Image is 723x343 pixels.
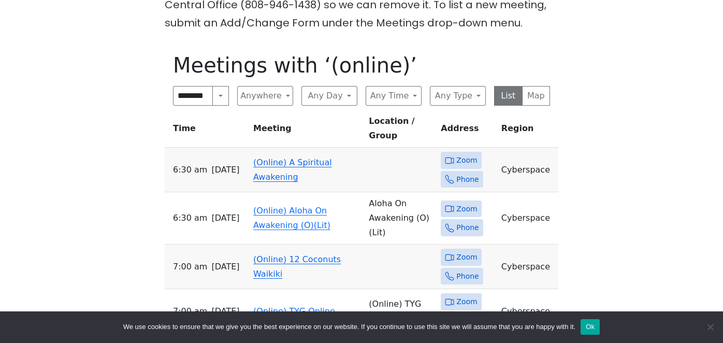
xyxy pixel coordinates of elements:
[301,86,357,106] button: Any Day
[365,289,437,334] td: (Online) TYG Online
[456,270,479,283] span: Phone
[173,86,213,106] input: Search
[211,260,239,274] span: [DATE]
[437,114,497,148] th: Address
[456,295,477,308] span: Zoom
[522,86,551,106] button: Map
[237,86,293,106] button: Anywhere
[456,203,477,216] span: Zoom
[173,53,550,78] h1: Meetings with ‘(online)’
[365,192,437,245] td: Aloha On Awakening (O) (Lit)
[497,289,558,334] td: Cyberspace
[123,322,575,332] span: We use cookies to ensure that we give you the best experience on our website. If you continue to ...
[456,154,477,167] span: Zoom
[497,114,558,148] th: Region
[581,319,600,335] button: Ok
[365,114,437,148] th: Location / Group
[497,245,558,289] td: Cyberspace
[173,304,207,319] span: 7:00 AM
[705,322,715,332] span: No
[366,86,422,106] button: Any Time
[173,260,207,274] span: 7:00 AM
[173,211,207,225] span: 6:30 AM
[253,158,332,182] a: (Online) A Spiritual Awakening
[211,211,239,225] span: [DATE]
[212,86,229,106] button: Search
[211,304,239,319] span: [DATE]
[494,86,523,106] button: List
[456,173,479,186] span: Phone
[456,251,477,264] span: Zoom
[430,86,486,106] button: Any Type
[456,221,479,234] span: Phone
[253,306,335,316] a: (Online) TYG Online
[497,148,558,192] td: Cyberspace
[211,163,239,177] span: [DATE]
[165,114,249,148] th: Time
[253,254,341,279] a: (Online) 12 Coconuts Waikiki
[173,163,207,177] span: 6:30 AM
[253,206,330,230] a: (Online) Aloha On Awakening (O)(Lit)
[497,192,558,245] td: Cyberspace
[249,114,365,148] th: Meeting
